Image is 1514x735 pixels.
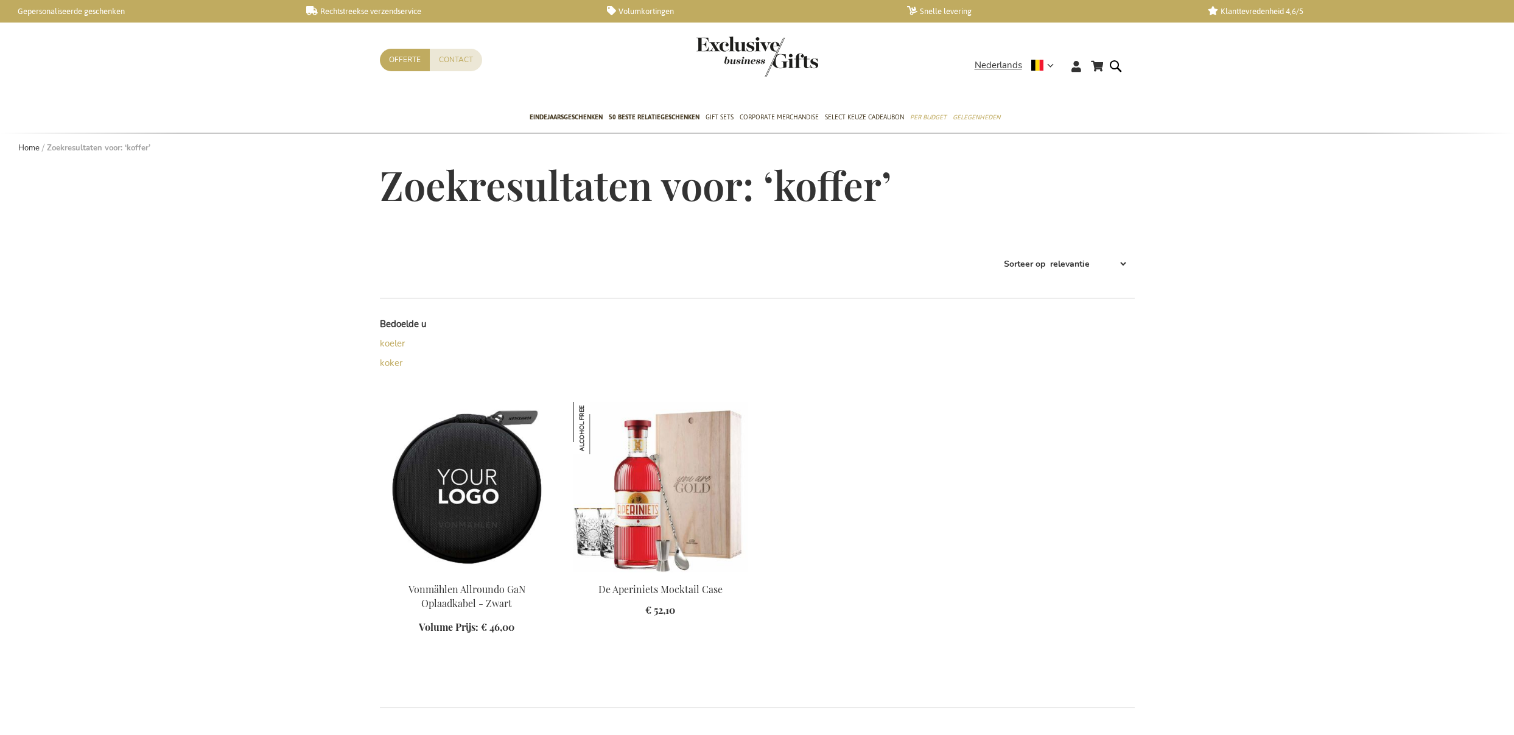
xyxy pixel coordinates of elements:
[706,111,734,124] span: Gift Sets
[573,402,626,454] img: De Aperiniets Mocktail Case
[380,357,402,369] a: koker
[573,568,748,579] a: De Aperiniets Mocktail Case De Aperiniets Mocktail Case
[430,49,482,71] a: Contact
[530,111,603,124] span: Eindejaarsgeschenken
[47,142,150,153] strong: Zoekresultaten voor: ‘koffer’
[380,318,569,331] dt: Bedoelde u
[6,6,287,16] a: Gepersonaliseerde geschenken
[607,6,888,16] a: Volumkortingen
[825,111,904,124] span: Select Keuze Cadeaubon
[696,37,757,77] a: store logo
[380,337,405,350] a: koeler
[1208,6,1488,16] a: Klanttevredenheid 4,6/5
[573,402,748,572] img: De Aperiniets Mocktail Case
[975,58,1022,72] span: Nederlands
[953,111,1000,124] span: Gelegenheden
[408,583,525,610] a: Vonmählen Allroundo GaN Oplaadkabel - Zwart
[18,142,40,153] a: Home
[306,6,587,16] a: Rechtstreekse verzendservice
[380,402,554,572] img: Vonmählen Allroundo GaN Oplaadkabel - Zwart
[481,621,514,633] span: € 46,00
[419,621,514,635] a: Volume Prijs: € 46,00
[696,37,818,77] img: Exclusive Business gifts logo
[1004,258,1045,270] label: Sorteer op
[419,621,478,633] span: Volume Prijs:
[380,568,554,579] a: Vonmählen Allroundo GaN Oplaadkabel - Zwart
[380,158,891,211] span: Zoekresultaten voor: ‘koffer’
[907,6,1188,16] a: Snelle levering
[598,583,723,596] a: De Aperiniets Mocktail Case
[609,111,699,124] span: 50 beste relatiegeschenken
[975,58,1062,72] div: Nederlands
[645,603,675,616] span: € 52,10
[740,111,819,124] span: Corporate Merchandise
[380,49,430,71] a: Offerte
[910,111,947,124] span: Per Budget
